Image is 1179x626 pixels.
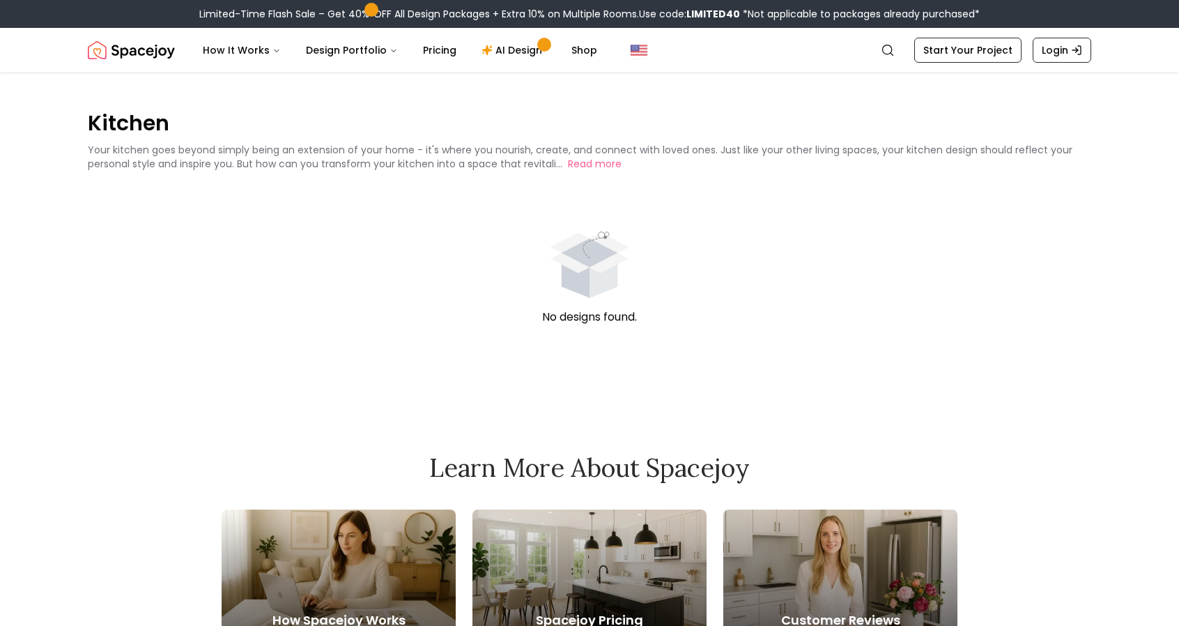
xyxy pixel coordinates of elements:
[88,36,175,64] a: Spacejoy
[88,109,1091,137] p: Kitchen
[560,36,608,64] a: Shop
[199,7,980,21] div: Limited-Time Flash Sale – Get 40% OFF All Design Packages + Extra 10% on Multiple Rooms.
[686,7,740,21] b: LIMITED40
[1033,38,1091,63] a: Login
[192,36,608,64] nav: Main
[537,204,642,309] div: animation
[88,143,1072,171] p: Your kitchen goes beyond simply being an extension of your home - it's where you nourish, create,...
[740,7,980,21] span: *Not applicable to packages already purchased*
[631,42,647,59] img: United States
[639,7,740,21] span: Use code:
[88,309,1091,326] p: No designs found.
[192,36,292,64] button: How It Works
[222,454,957,482] h2: Learn More About Spacejoy
[568,157,622,171] button: Read more
[470,36,557,64] a: AI Design
[88,36,175,64] img: Spacejoy Logo
[412,36,468,64] a: Pricing
[914,38,1022,63] a: Start Your Project
[88,28,1091,72] nav: Global
[295,36,409,64] button: Design Portfolio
